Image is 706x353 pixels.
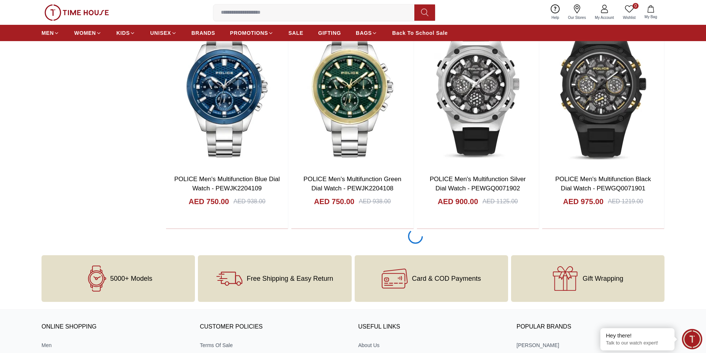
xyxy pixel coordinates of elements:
img: POLICE Men's Multifunction Silver Dial Watch - PEWGQ0071902 [417,9,539,169]
a: [PERSON_NAME] [517,342,664,349]
div: AED 1219.00 [608,197,643,206]
a: Terms Of Sale [200,342,348,349]
a: MEN [42,26,59,40]
a: POLICE Men's Multifunction Blue Dial Watch - PEWJK2204109 [174,176,280,192]
span: UNISEX [150,29,171,37]
div: AED 938.00 [359,197,391,206]
h4: AED 900.00 [438,196,478,207]
span: Back To School Sale [392,29,448,37]
span: Our Stores [565,15,589,20]
span: GIFTING [318,29,341,37]
span: 5000+ Models [110,275,152,282]
a: POLICE Men's Multifunction Black Dial Watch - PEWGQ0071901 [555,176,651,192]
a: SALE [288,26,303,40]
span: Card & COD Payments [412,275,481,282]
span: 0 [633,3,639,9]
button: My Bag [640,4,662,21]
a: GIFTING [318,26,341,40]
span: MEN [42,29,54,37]
a: POLICE Men's Multifunction Green Dial Watch - PEWJK2204108 [304,176,401,192]
p: Talk to our watch expert! [606,340,669,346]
span: Gift Wrapping [583,275,623,282]
div: AED 938.00 [233,197,265,206]
div: Chat Widget [682,329,702,349]
span: PROMOTIONS [230,29,268,37]
h3: ONLINE SHOPPING [42,322,189,333]
a: 0Wishlist [619,3,640,22]
h3: CUSTOMER POLICIES [200,322,348,333]
img: POLICE Men's Multifunction Black Dial Watch - PEWGQ0071901 [542,9,664,169]
span: KIDS [116,29,130,37]
h4: AED 975.00 [563,196,603,207]
a: KIDS [116,26,135,40]
a: Our Stores [564,3,590,22]
span: My Bag [642,14,660,20]
a: Men [42,342,189,349]
span: BRANDS [192,29,215,37]
a: BAGS [356,26,377,40]
a: Back To School Sale [392,26,448,40]
span: Wishlist [620,15,639,20]
a: POLICE Men's Multifunction Silver Dial Watch - PEWGQ0071902 [430,176,526,192]
span: WOMEN [74,29,96,37]
img: POLICE Men's Multifunction Blue Dial Watch - PEWJK2204109 [166,9,288,169]
h4: AED 750.00 [314,196,354,207]
h4: AED 750.00 [189,196,229,207]
span: Free Shipping & Easy Return [247,275,333,282]
span: SALE [288,29,303,37]
div: Hey there! [606,332,669,339]
a: UNISEX [150,26,176,40]
span: My Account [592,15,617,20]
img: ... [44,4,109,21]
img: POLICE Men's Multifunction Green Dial Watch - PEWJK2204108 [291,9,413,169]
h3: Popular Brands [517,322,664,333]
h3: USEFUL LINKS [358,322,506,333]
span: Help [548,15,562,20]
a: PROMOTIONS [230,26,274,40]
span: BAGS [356,29,372,37]
a: About Us [358,342,506,349]
a: BRANDS [192,26,215,40]
div: AED 1125.00 [483,197,518,206]
a: WOMEN [74,26,102,40]
a: Help [547,3,564,22]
